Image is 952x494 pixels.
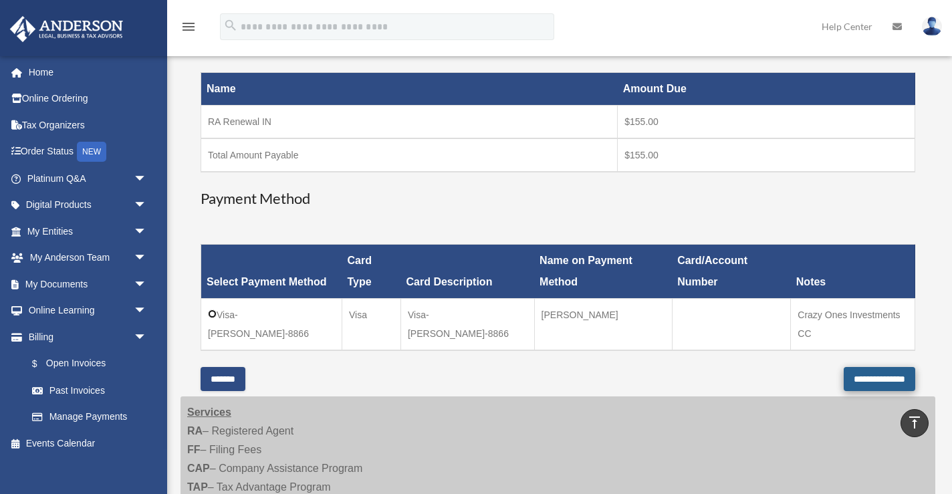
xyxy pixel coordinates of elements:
[901,409,929,437] a: vertical_align_top
[534,245,672,299] th: Name on Payment Method
[201,245,342,299] th: Select Payment Method
[342,245,401,299] th: Card Type
[9,165,167,192] a: Platinum Q&Aarrow_drop_down
[134,297,160,325] span: arrow_drop_down
[134,271,160,298] span: arrow_drop_down
[618,138,915,172] td: $155.00
[201,73,618,106] th: Name
[400,245,534,299] th: Card Description
[618,73,915,106] th: Amount Due
[9,218,167,245] a: My Entitiesarrow_drop_down
[19,404,160,430] a: Manage Payments
[791,299,915,351] td: Crazy Ones Investments CC
[134,192,160,219] span: arrow_drop_down
[134,324,160,351] span: arrow_drop_down
[922,17,942,36] img: User Pic
[201,299,342,351] td: Visa-[PERSON_NAME]-8866
[187,444,201,455] strong: FF
[201,138,618,172] td: Total Amount Payable
[9,59,167,86] a: Home
[187,425,203,437] strong: RA
[19,377,160,404] a: Past Invoices
[187,463,210,474] strong: CAP
[6,16,127,42] img: Anderson Advisors Platinum Portal
[9,192,167,219] a: Digital Productsarrow_drop_down
[181,19,197,35] i: menu
[181,23,197,35] a: menu
[187,406,231,418] strong: Services
[19,350,154,378] a: $Open Invoices
[9,271,167,297] a: My Documentsarrow_drop_down
[134,165,160,193] span: arrow_drop_down
[187,481,208,493] strong: TAP
[201,106,618,139] td: RA Renewal IN
[672,245,791,299] th: Card/Account Number
[618,106,915,139] td: $155.00
[9,86,167,112] a: Online Ordering
[134,218,160,245] span: arrow_drop_down
[223,18,238,33] i: search
[134,245,160,272] span: arrow_drop_down
[9,138,167,166] a: Order StatusNEW
[9,297,167,324] a: Online Learningarrow_drop_down
[534,299,672,351] td: [PERSON_NAME]
[9,112,167,138] a: Tax Organizers
[907,414,923,430] i: vertical_align_top
[400,299,534,351] td: Visa-[PERSON_NAME]-8866
[9,324,160,350] a: Billingarrow_drop_down
[9,245,167,271] a: My Anderson Teamarrow_drop_down
[791,245,915,299] th: Notes
[39,356,46,372] span: $
[9,430,167,457] a: Events Calendar
[77,142,106,162] div: NEW
[342,299,401,351] td: Visa
[201,189,915,209] h3: Payment Method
